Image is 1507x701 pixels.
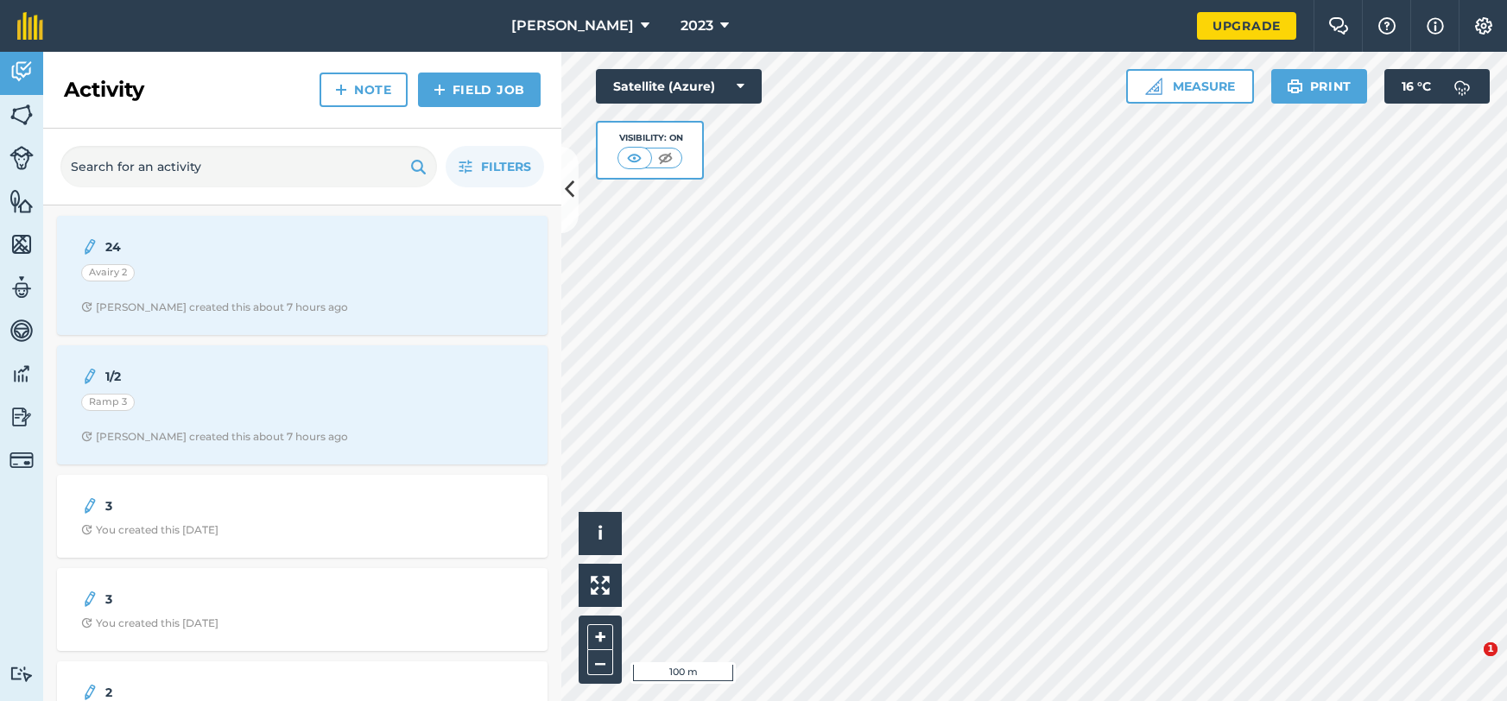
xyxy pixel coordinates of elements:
[1448,642,1490,684] iframe: Intercom live chat
[67,356,537,454] a: 1/2Ramp 3Clock with arrow pointing clockwise[PERSON_NAME] created this about 7 hours ago
[105,590,379,609] strong: 3
[9,666,34,682] img: svg+xml;base64,PD94bWwgdmVyc2lvbj0iMS4wIiBlbmNvZGluZz0idXRmLTgiPz4KPCEtLSBHZW5lcmF0b3I6IEFkb2JlIE...
[481,157,531,176] span: Filters
[9,404,34,430] img: svg+xml;base64,PD94bWwgdmVyc2lvbj0iMS4wIiBlbmNvZGluZz0idXRmLTgiPz4KPCEtLSBHZW5lcmF0b3I6IEFkb2JlIE...
[67,578,537,641] a: 3Clock with arrow pointing clockwiseYou created this [DATE]
[9,448,34,472] img: svg+xml;base64,PD94bWwgdmVyc2lvbj0iMS4wIiBlbmNvZGluZz0idXRmLTgiPz4KPCEtLSBHZW5lcmF0b3I6IEFkb2JlIE...
[681,16,713,36] span: 2023
[81,431,92,442] img: Clock with arrow pointing clockwise
[105,237,379,256] strong: 24
[1445,69,1479,104] img: svg+xml;base64,PD94bWwgdmVyc2lvbj0iMS4wIiBlbmNvZGluZz0idXRmLTgiPz4KPCEtLSBHZW5lcmF0b3I6IEFkb2JlIE...
[587,650,613,675] button: –
[9,275,34,300] img: svg+xml;base64,PD94bWwgdmVyc2lvbj0iMS4wIiBlbmNvZGluZz0idXRmLTgiPz4KPCEtLSBHZW5lcmF0b3I6IEFkb2JlIE...
[81,524,92,535] img: Clock with arrow pointing clockwise
[1473,17,1494,35] img: A cog icon
[587,624,613,650] button: +
[9,231,34,257] img: svg+xml;base64,PHN2ZyB4bWxucz0iaHR0cDovL3d3dy53My5vcmcvMjAwMC9zdmciIHdpZHRoPSI1NiIgaGVpZ2h0PSI2MC...
[81,300,348,314] div: [PERSON_NAME] created this about 7 hours ago
[81,394,135,411] div: Ramp 3
[81,366,98,387] img: svg+xml;base64,PD94bWwgdmVyc2lvbj0iMS4wIiBlbmNvZGluZz0idXRmLTgiPz4KPCEtLSBHZW5lcmF0b3I6IEFkb2JlIE...
[418,73,541,107] a: Field Job
[598,522,603,544] span: i
[1377,17,1397,35] img: A question mark icon
[105,367,379,386] strong: 1/2
[511,16,634,36] span: [PERSON_NAME]
[81,301,92,313] img: Clock with arrow pointing clockwise
[596,69,762,104] button: Satellite (Azure)
[81,430,348,444] div: [PERSON_NAME] created this about 7 hours ago
[1145,78,1162,95] img: Ruler icon
[67,226,537,325] a: 24Avairy 2Clock with arrow pointing clockwise[PERSON_NAME] created this about 7 hours ago
[1197,12,1296,40] a: Upgrade
[1126,69,1254,104] button: Measure
[17,12,43,40] img: fieldmargin Logo
[105,496,379,515] strong: 3
[617,131,683,145] div: Visibility: On
[81,523,218,537] div: You created this [DATE]
[81,237,98,257] img: svg+xml;base64,PD94bWwgdmVyc2lvbj0iMS4wIiBlbmNvZGluZz0idXRmLTgiPz4KPCEtLSBHZW5lcmF0b3I6IEFkb2JlIE...
[81,617,92,628] img: Clock with arrow pointing clockwise
[1402,69,1431,104] span: 16 ° C
[81,616,218,630] div: You created this [DATE]
[591,576,610,595] img: Four arrows, one pointing top left, one top right, one bottom right and the last bottom left
[9,59,34,85] img: svg+xml;base64,PD94bWwgdmVyc2lvbj0iMS4wIiBlbmNvZGluZz0idXRmLTgiPz4KPCEtLSBHZW5lcmF0b3I6IEFkb2JlIE...
[434,79,446,100] img: svg+xml;base64,PHN2ZyB4bWxucz0iaHR0cDovL3d3dy53My5vcmcvMjAwMC9zdmciIHdpZHRoPSIxNCIgaGVpZ2h0PSIyNC...
[9,361,34,387] img: svg+xml;base64,PD94bWwgdmVyc2lvbj0iMS4wIiBlbmNvZGluZz0idXRmLTgiPz4KPCEtLSBHZW5lcmF0b3I6IEFkb2JlIE...
[9,188,34,214] img: svg+xml;base64,PHN2ZyB4bWxucz0iaHR0cDovL3d3dy53My5vcmcvMjAwMC9zdmciIHdpZHRoPSI1NiIgaGVpZ2h0PSI2MC...
[320,73,408,107] a: Note
[81,496,98,516] img: svg+xml;base64,PD94bWwgdmVyc2lvbj0iMS4wIiBlbmNvZGluZz0idXRmLTgiPz4KPCEtLSBHZW5lcmF0b3I6IEFkb2JlIE...
[1484,642,1498,656] span: 1
[410,156,427,177] img: svg+xml;base64,PHN2ZyB4bWxucz0iaHR0cDovL3d3dy53My5vcmcvMjAwMC9zdmciIHdpZHRoPSIxOSIgaGVpZ2h0PSIyNC...
[9,146,34,170] img: svg+xml;base64,PD94bWwgdmVyc2lvbj0iMS4wIiBlbmNvZGluZz0idXRmLTgiPz4KPCEtLSBHZW5lcmF0b3I6IEFkb2JlIE...
[335,79,347,100] img: svg+xml;base64,PHN2ZyB4bWxucz0iaHR0cDovL3d3dy53My5vcmcvMjAwMC9zdmciIHdpZHRoPSIxNCIgaGVpZ2h0PSIyNC...
[67,485,537,547] a: 3Clock with arrow pointing clockwiseYou created this [DATE]
[60,146,437,187] input: Search for an activity
[446,146,544,187] button: Filters
[1384,69,1490,104] button: 16 °C
[655,149,676,167] img: svg+xml;base64,PHN2ZyB4bWxucz0iaHR0cDovL3d3dy53My5vcmcvMjAwMC9zdmciIHdpZHRoPSI1MCIgaGVpZ2h0PSI0MC...
[9,318,34,344] img: svg+xml;base64,PD94bWwgdmVyc2lvbj0iMS4wIiBlbmNvZGluZz0idXRmLTgiPz4KPCEtLSBHZW5lcmF0b3I6IEFkb2JlIE...
[81,589,98,609] img: svg+xml;base64,PD94bWwgdmVyc2lvbj0iMS4wIiBlbmNvZGluZz0idXRmLTgiPz4KPCEtLSBHZW5lcmF0b3I6IEFkb2JlIE...
[81,264,135,281] div: Avairy 2
[624,149,645,167] img: svg+xml;base64,PHN2ZyB4bWxucz0iaHR0cDovL3d3dy53My5vcmcvMjAwMC9zdmciIHdpZHRoPSI1MCIgaGVpZ2h0PSI0MC...
[1271,69,1368,104] button: Print
[579,512,622,555] button: i
[1427,16,1444,36] img: svg+xml;base64,PHN2ZyB4bWxucz0iaHR0cDovL3d3dy53My5vcmcvMjAwMC9zdmciIHdpZHRoPSIxNyIgaGVpZ2h0PSIxNy...
[64,76,144,104] h2: Activity
[1328,17,1349,35] img: Two speech bubbles overlapping with the left bubble in the forefront
[9,102,34,128] img: svg+xml;base64,PHN2ZyB4bWxucz0iaHR0cDovL3d3dy53My5vcmcvMjAwMC9zdmciIHdpZHRoPSI1NiIgaGVpZ2h0PSI2MC...
[1287,76,1303,97] img: svg+xml;base64,PHN2ZyB4bWxucz0iaHR0cDovL3d3dy53My5vcmcvMjAwMC9zdmciIHdpZHRoPSIxOSIgaGVpZ2h0PSIyNC...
